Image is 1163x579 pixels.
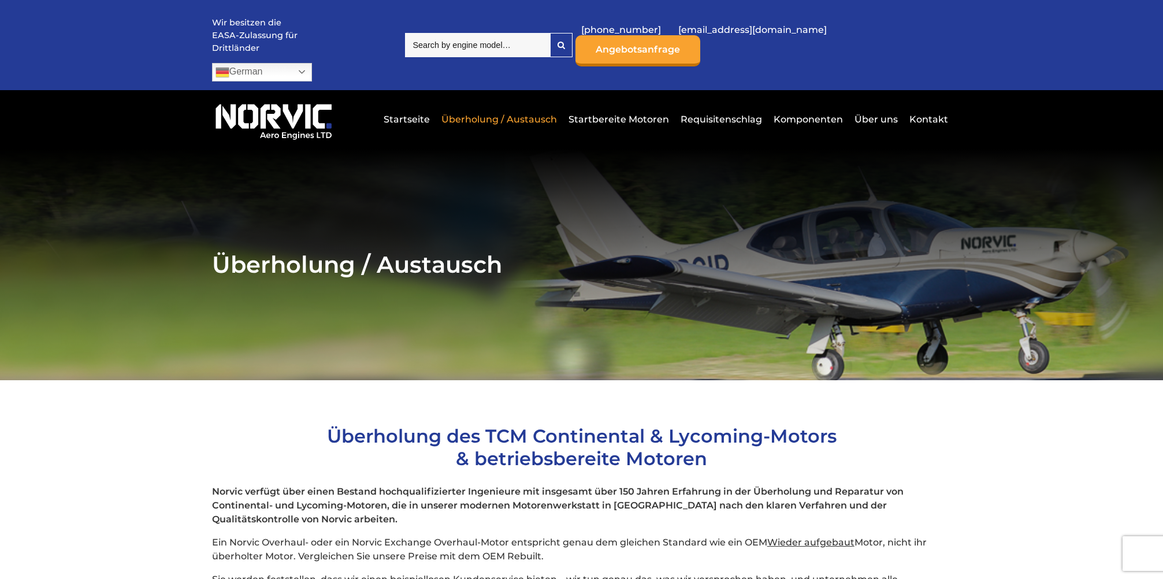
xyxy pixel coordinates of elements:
span: Überholung des TCM Continental & Lycoming-Motors & betriebsbereite Motoren [327,425,837,470]
img: de [215,65,229,79]
img: Norvic Aero Engines-Logo [212,99,335,140]
a: Requisitenschlag [678,105,765,133]
a: Angebotsanfrage [575,35,700,66]
a: Kontakt [906,105,948,133]
a: [PHONE_NUMBER] [575,16,667,44]
input: Search by engine model… [405,33,550,57]
strong: Norvic verfügt über einen Bestand hochqualifizierter Ingenieure mit insgesamt über 150 Jahren Erf... [212,486,904,525]
a: German [212,63,312,81]
a: Über uns [852,105,901,133]
h2: Überholung / Austausch [212,250,952,279]
a: [EMAIL_ADDRESS][DOMAIN_NAME] [672,16,833,44]
a: Startbereite Motoren [566,105,672,133]
a: Komponenten [771,105,846,133]
span: Wieder aufgebaut [767,537,854,548]
a: Startseite [381,105,433,133]
a: Überholung / Austausch [439,105,560,133]
p: Wir besitzen die EASA-Zulassung für Drittländer [212,17,299,54]
p: Ein Norvic Overhaul- oder ein Norvic Exchange Overhaul-Motor entspricht genau dem gleichen Standa... [212,536,952,563]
